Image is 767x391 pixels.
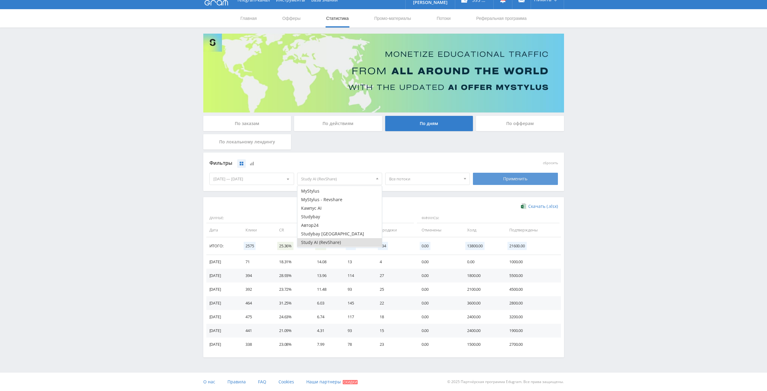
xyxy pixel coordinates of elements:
[273,269,311,282] td: 28.93%
[311,324,341,338] td: 4.31
[503,269,561,282] td: 5500.00
[326,9,349,28] a: Статистика
[374,338,415,351] td: 23
[461,282,503,296] td: 2100.00
[461,338,503,351] td: 1500.00
[273,310,311,324] td: 24.63%
[240,9,257,28] a: Главная
[341,296,374,310] td: 145
[277,242,293,250] span: 25.36%
[273,223,311,237] td: CR
[503,338,561,351] td: 2700.00
[461,269,503,282] td: 1800.00
[297,238,382,247] button: Study AI (RevShare)
[306,373,358,391] a: Наши партнеры Скидки
[341,310,374,324] td: 117
[297,195,382,204] button: MyStylus - Revshare
[543,161,558,165] button: сбросить
[374,9,411,28] a: Промо-материалы
[385,116,473,131] div: По дням
[203,373,215,391] a: О нас
[503,324,561,338] td: 1900.00
[415,282,461,296] td: 0.00
[206,269,239,282] td: [DATE]
[206,223,239,237] td: Дата
[206,338,239,351] td: [DATE]
[301,173,373,185] span: Study AI (RevShare)
[507,242,527,250] span: 21600.00
[273,338,311,351] td: 23.08%
[461,296,503,310] td: 3600.00
[528,204,558,209] span: Скачать (.xlsx)
[311,338,341,351] td: 7.99
[374,282,415,296] td: 25
[503,223,561,237] td: Подтверждены
[415,269,461,282] td: 0.00
[374,296,415,310] td: 22
[206,296,239,310] td: [DATE]
[239,338,273,351] td: 338
[476,9,527,28] a: Реферальная программа
[282,9,301,28] a: Офферы
[521,203,526,209] img: xlsx
[227,373,246,391] a: Правила
[278,379,294,385] span: Cookies
[415,338,461,351] td: 0.00
[210,173,294,185] div: [DATE] — [DATE]
[203,34,564,113] img: Banner
[206,213,340,223] span: Данные:
[203,116,291,131] div: По заказам
[341,338,374,351] td: 78
[244,242,256,250] span: 2575
[461,324,503,338] td: 2400.00
[273,255,311,269] td: 18.31%
[374,269,415,282] td: 27
[341,269,374,282] td: 114
[297,187,382,195] button: MyStylus
[297,221,382,230] button: Автор24
[465,242,485,250] span: 13800.00
[239,269,273,282] td: 394
[341,282,374,296] td: 93
[206,324,239,338] td: [DATE]
[209,159,470,168] div: Фильтры
[206,255,239,269] td: [DATE]
[415,324,461,338] td: 0.00
[476,116,564,131] div: По офферам
[297,204,382,212] button: Кампус AI
[239,255,273,269] td: 71
[227,379,246,385] span: Правила
[415,255,461,269] td: 0.00
[278,373,294,391] a: Cookies
[374,255,415,269] td: 4
[206,237,239,255] td: Итого:
[297,212,382,221] button: Studybay
[206,282,239,296] td: [DATE]
[341,324,374,338] td: 93
[203,134,291,149] div: По локальному лендингу
[341,255,374,269] td: 13
[461,310,503,324] td: 2400.00
[206,310,239,324] td: [DATE]
[203,379,215,385] span: О нас
[389,173,461,185] span: Все потоки
[461,223,503,237] td: Холд
[521,203,558,209] a: Скачать (.xlsx)
[239,296,273,310] td: 464
[239,324,273,338] td: 441
[343,380,358,384] span: Скидки
[297,230,382,238] button: Studybay [GEOGRAPHIC_DATA]
[239,223,273,237] td: Клики
[503,310,561,324] td: 3200.00
[503,296,561,310] td: 2800.00
[311,310,341,324] td: 6.74
[415,296,461,310] td: 0.00
[420,242,430,250] span: 0.00
[306,379,341,385] span: Наши партнеры
[294,116,382,131] div: По действиям
[273,324,311,338] td: 21.09%
[273,296,311,310] td: 31.25%
[239,282,273,296] td: 392
[415,310,461,324] td: 0.00
[311,282,341,296] td: 11.48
